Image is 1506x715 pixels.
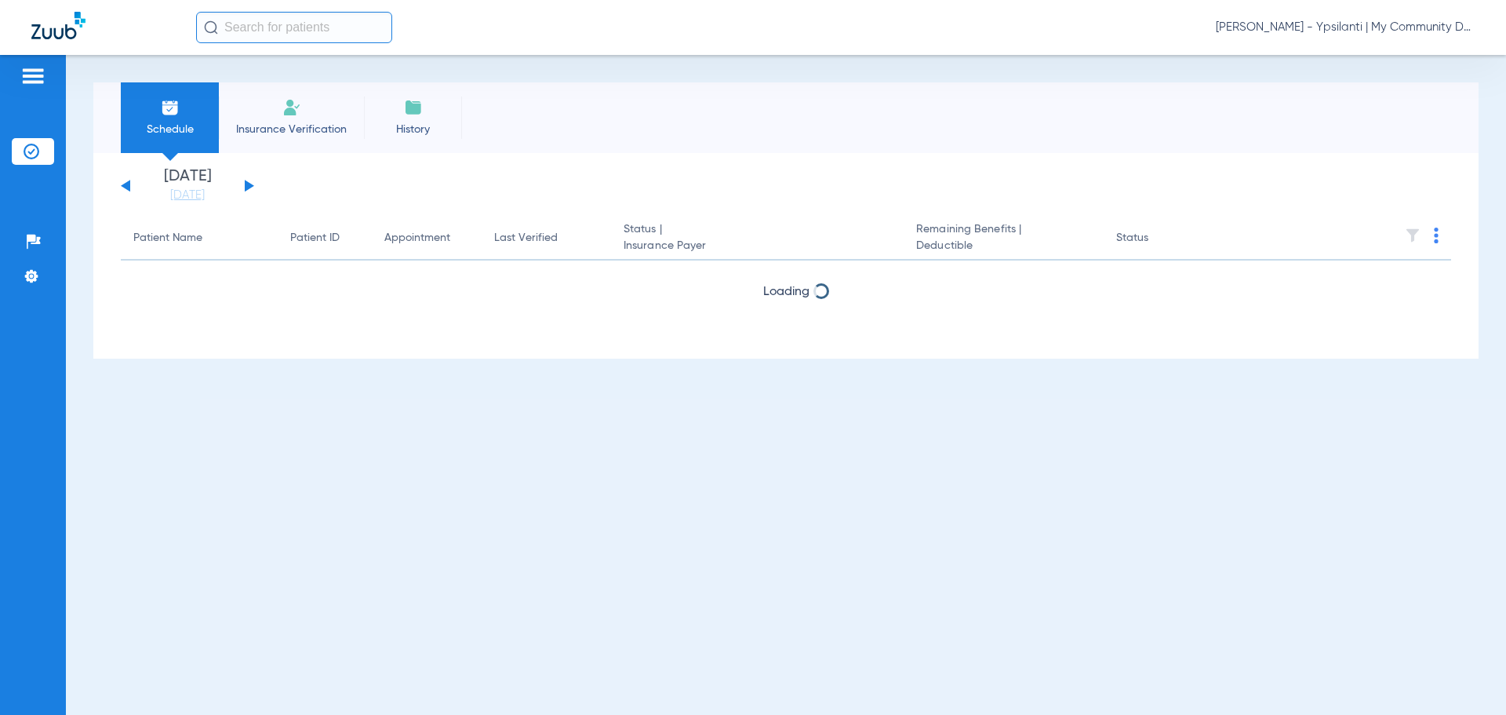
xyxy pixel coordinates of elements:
[916,238,1090,254] span: Deductible
[282,98,301,117] img: Manual Insurance Verification
[494,230,558,246] div: Last Verified
[161,98,180,117] img: Schedule
[31,12,85,39] img: Zuub Logo
[290,230,340,246] div: Patient ID
[140,188,235,203] a: [DATE]
[133,230,265,246] div: Patient Name
[133,230,202,246] div: Patient Name
[611,217,904,261] th: Status |
[384,230,450,246] div: Appointment
[133,122,207,137] span: Schedule
[290,230,359,246] div: Patient ID
[1216,20,1475,35] span: [PERSON_NAME] - Ypsilanti | My Community Dental Centers
[1405,228,1421,243] img: filter.svg
[763,327,809,340] span: Loading
[231,122,352,137] span: Insurance Verification
[404,98,423,117] img: History
[1434,228,1439,243] img: group-dot-blue.svg
[1104,217,1210,261] th: Status
[196,12,392,43] input: Search for patients
[204,20,218,35] img: Search Icon
[904,217,1103,261] th: Remaining Benefits |
[494,230,598,246] div: Last Verified
[376,122,450,137] span: History
[384,230,469,246] div: Appointment
[140,169,235,203] li: [DATE]
[20,67,45,86] img: hamburger-icon
[624,238,891,254] span: Insurance Payer
[763,286,809,298] span: Loading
